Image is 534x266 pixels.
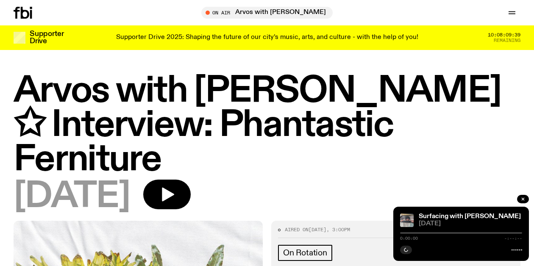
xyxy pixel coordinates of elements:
[14,180,130,214] span: [DATE]
[419,221,522,227] span: [DATE]
[326,226,350,233] span: , 3:00pm
[309,226,326,233] span: [DATE]
[504,236,522,241] span: -:--:--
[494,38,520,43] span: Remaining
[201,7,333,19] button: On AirArvos with [PERSON_NAME]
[400,236,418,241] span: 0:00:00
[14,74,520,177] h1: Arvos with [PERSON_NAME] ✩ Interview: Phantastic Ferniture
[283,248,327,258] span: On Rotation
[278,245,332,261] a: On Rotation
[116,34,418,42] p: Supporter Drive 2025: Shaping the future of our city’s music, arts, and culture - with the help o...
[285,226,309,233] span: Aired on
[419,213,521,220] a: Surfacing with [PERSON_NAME]
[488,33,520,37] span: 10:08:09:39
[30,30,64,45] h3: Supporter Drive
